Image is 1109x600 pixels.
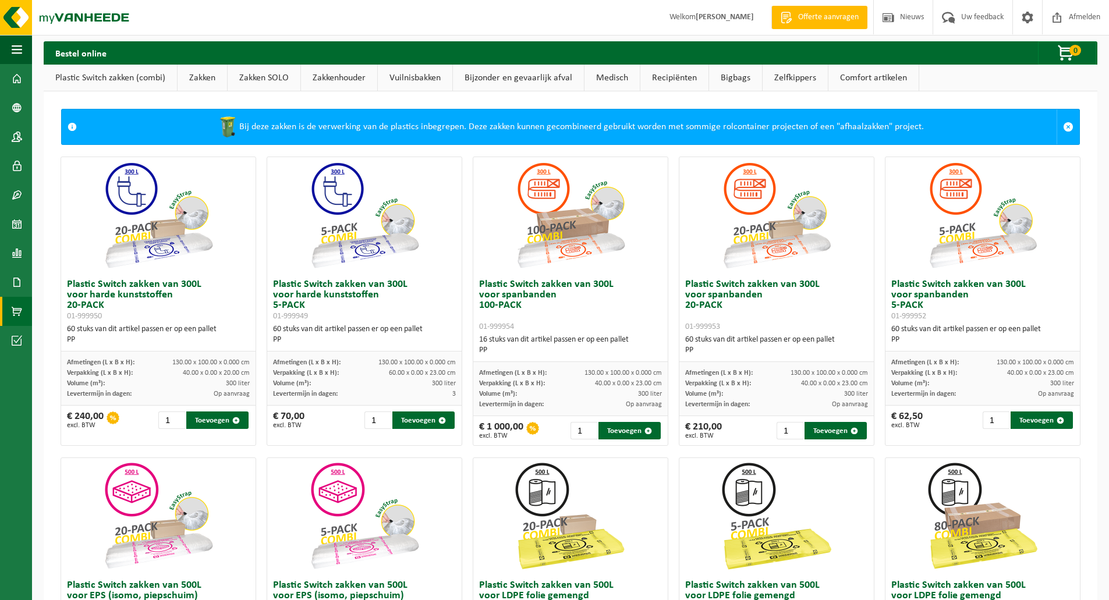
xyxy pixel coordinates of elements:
span: excl. BTW [67,422,104,429]
span: Afmetingen (L x B x H): [479,370,547,377]
div: € 62,50 [891,411,923,429]
img: 01-999952 [924,157,1041,274]
span: 130.00 x 100.00 x 0.000 cm [584,370,662,377]
span: Volume (m³): [685,390,723,397]
div: € 210,00 [685,422,722,439]
span: 60.00 x 0.00 x 23.00 cm [389,370,456,377]
span: 01-999950 [67,312,102,321]
span: excl. BTW [891,422,923,429]
a: Offerte aanvragen [771,6,867,29]
strong: [PERSON_NAME] [696,13,754,22]
img: 01-999968 [924,458,1041,574]
span: Volume (m³): [891,380,929,387]
a: Zelfkippers [763,65,828,91]
span: Verpakking (L x B x H): [479,380,545,387]
a: Medisch [584,65,640,91]
span: Op aanvraag [1038,390,1074,397]
input: 1 [983,411,1009,429]
img: 01-999956 [100,458,217,574]
span: Verpakking (L x B x H): [273,370,339,377]
div: PP [891,335,1074,345]
span: 01-999949 [273,312,308,321]
button: Toevoegen [1011,411,1073,429]
span: 40.00 x 0.00 x 20.00 cm [183,370,250,377]
a: Bijzonder en gevaarlijk afval [453,65,584,91]
div: € 240,00 [67,411,104,429]
span: 01-999954 [479,322,514,331]
span: Levertermijn in dagen: [273,390,338,397]
div: PP [479,345,662,356]
span: Verpakking (L x B x H): [67,370,133,377]
span: excl. BTW [273,422,304,429]
img: 01-999950 [100,157,217,274]
img: 01-999963 [718,458,835,574]
div: PP [67,335,250,345]
span: Levertermijn in dagen: [67,390,132,397]
a: Comfort artikelen [828,65,919,91]
span: excl. BTW [479,432,523,439]
a: Vuilnisbakken [378,65,452,91]
span: Op aanvraag [214,390,250,397]
span: 300 liter [638,390,662,397]
h3: Plastic Switch zakken van 300L voor spanbanden 20-PACK [685,279,868,332]
span: 0 [1069,45,1081,56]
h3: Plastic Switch zakken van 300L voor spanbanden 5-PACK [891,279,1074,321]
h3: Plastic Switch zakken van 300L voor harde kunststoffen 20-PACK [67,279,250,321]
span: 01-999953 [685,322,720,331]
input: 1 [158,411,185,429]
span: Afmetingen (L x B x H): [891,359,959,366]
div: Bij deze zakken is de verwerking van de plastics inbegrepen. Deze zakken kunnen gecombineerd gebr... [83,109,1057,144]
a: Zakkenhouder [301,65,377,91]
div: 60 stuks van dit artikel passen er op een pallet [685,335,868,356]
a: Bigbags [709,65,762,91]
span: Levertermijn in dagen: [891,390,956,397]
span: 130.00 x 100.00 x 0.000 cm [172,359,250,366]
span: Op aanvraag [832,401,868,408]
input: 1 [364,411,391,429]
a: Recipiënten [640,65,708,91]
span: Afmetingen (L x B x H): [685,370,753,377]
span: Volume (m³): [479,390,517,397]
div: 16 stuks van dit artikel passen er op een pallet [479,335,662,356]
span: Op aanvraag [626,401,662,408]
a: Plastic Switch zakken (combi) [44,65,177,91]
h2: Bestel online [44,41,118,64]
span: 130.00 x 100.00 x 0.000 cm [997,359,1074,366]
span: Afmetingen (L x B x H): [273,359,341,366]
button: Toevoegen [186,411,249,429]
span: Volume (m³): [273,380,311,387]
span: Levertermijn in dagen: [479,401,544,408]
img: 01-999949 [306,157,423,274]
span: Levertermijn in dagen: [685,401,750,408]
a: Zakken SOLO [228,65,300,91]
img: WB-0240-HPE-GN-50.png [216,115,239,139]
span: 3 [452,390,456,397]
span: 40.00 x 0.00 x 23.00 cm [801,380,868,387]
a: Zakken [178,65,227,91]
img: 01-999955 [306,458,423,574]
button: Toevoegen [805,422,867,439]
span: 40.00 x 0.00 x 23.00 cm [595,380,662,387]
span: 40.00 x 0.00 x 23.00 cm [1007,370,1074,377]
div: PP [273,335,456,345]
button: Toevoegen [598,422,661,439]
div: € 70,00 [273,411,304,429]
div: PP [685,345,868,356]
h3: Plastic Switch zakken van 300L voor harde kunststoffen 5-PACK [273,279,456,321]
span: Verpakking (L x B x H): [891,370,957,377]
input: 1 [777,422,803,439]
span: Offerte aanvragen [795,12,862,23]
span: 130.00 x 100.00 x 0.000 cm [378,359,456,366]
span: excl. BTW [685,432,722,439]
div: 60 stuks van dit artikel passen er op een pallet [67,324,250,345]
span: 130.00 x 100.00 x 0.000 cm [791,370,868,377]
span: Verpakking (L x B x H): [685,380,751,387]
button: Toevoegen [392,411,455,429]
div: 60 stuks van dit artikel passen er op een pallet [891,324,1074,345]
div: € 1 000,00 [479,422,523,439]
h3: Plastic Switch zakken van 300L voor spanbanden 100-PACK [479,279,662,332]
img: 01-999953 [718,157,835,274]
span: 300 liter [844,390,868,397]
div: 60 stuks van dit artikel passen er op een pallet [273,324,456,345]
button: 0 [1038,41,1096,65]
